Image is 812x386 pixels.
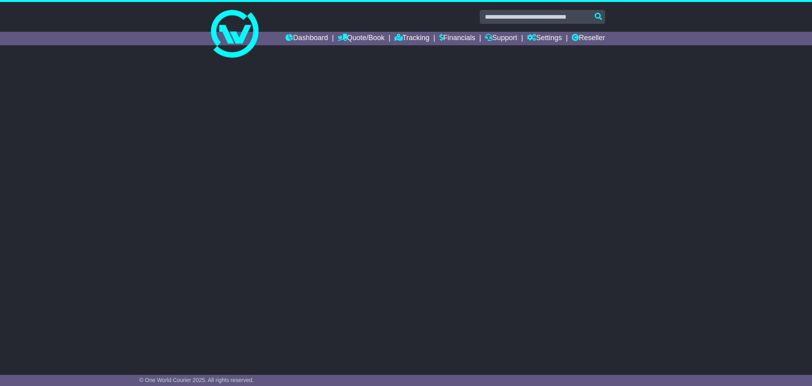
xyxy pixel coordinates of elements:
a: Financials [439,32,475,45]
a: Tracking [395,32,429,45]
a: Quote/Book [338,32,385,45]
a: Reseller [572,32,605,45]
span: © One World Courier 2025. All rights reserved. [139,377,254,383]
a: Dashboard [285,32,328,45]
a: Support [485,32,517,45]
a: Settings [527,32,562,45]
